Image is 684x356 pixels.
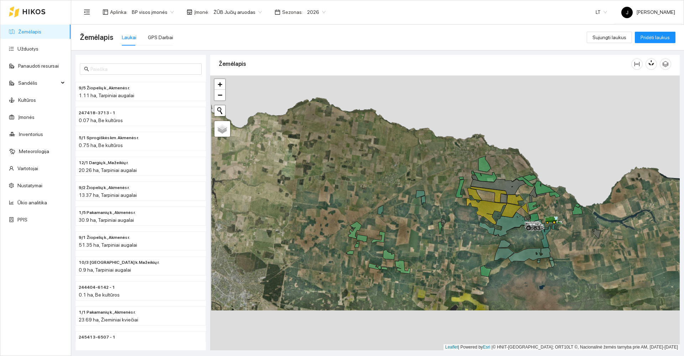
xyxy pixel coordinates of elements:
[79,167,137,173] span: 20.26 ha, Tarpiniai augalai
[621,9,675,15] span: [PERSON_NAME]
[84,9,90,15] span: menu-fold
[79,117,123,123] span: 0.07 ha, Be kultūros
[275,9,280,15] span: calendar
[79,135,139,141] span: 5/1 Sprogiškės km. Akmenės r.
[214,121,230,137] a: Layers
[84,67,89,72] span: search
[79,93,134,98] span: 1.11 ha, Tarpiniai augalai
[214,105,225,116] button: Initiate a new search
[79,259,160,266] span: 10/3 Kalniškių k. Mažeikių r.
[79,110,115,116] span: 247418-3713 - 1
[103,9,108,15] span: layout
[635,32,675,43] button: Pridėti laukus
[110,8,128,16] span: Aplinka :
[635,35,675,40] a: Pridėti laukus
[79,209,136,216] span: 1/5 Pakamanių k., Akmenės r.
[19,131,43,137] a: Inventorius
[445,345,458,350] a: Leaflet
[641,33,670,41] span: Pridėti laukus
[18,29,41,35] a: Žemėlapis
[132,7,174,17] span: BP visos įmonės
[219,54,631,74] div: Žemėlapis
[79,317,138,323] span: 23.69 ha, Žieminiai kviečiai
[80,32,113,43] span: Žemėlapis
[218,80,222,89] span: +
[90,65,197,73] input: Paieška
[587,35,632,40] a: Sujungti laukus
[18,97,36,103] a: Kultūros
[632,61,642,67] span: column-width
[148,33,173,41] div: GPS Darbai
[444,344,680,350] div: | Powered by © HNIT-[GEOGRAPHIC_DATA]; ORT10LT ©, Nacionalinė žemės tarnyba prie AM, [DATE]-[DATE]
[213,7,262,17] span: ŽŪB Jučių aruodas
[79,142,123,148] span: 0.75 ha, Be kultūros
[218,90,222,99] span: −
[122,33,136,41] div: Laukai
[194,8,209,16] span: Įmonė :
[17,166,38,171] a: Vartotojai
[80,5,94,19] button: menu-fold
[79,242,137,248] span: 51.35 ha, Tarpiniai augalai
[79,309,136,316] span: 1/1 Pakamanių k., Akmenės r.
[214,79,225,90] a: Zoom in
[214,90,225,100] a: Zoom out
[587,32,632,43] button: Sujungti laukus
[79,85,130,91] span: 9/5 Žiopelių k., Akmenės r.
[19,148,49,154] a: Meteorologija
[282,8,303,16] span: Sezonas :
[307,7,326,17] span: 2026
[79,334,115,341] span: 245413-6507 - 1
[79,267,131,273] span: 0.9 ha, Tarpiniai augalai
[18,76,59,90] span: Sandėlis
[18,63,59,69] a: Panaudoti resursai
[631,58,643,70] button: column-width
[79,159,129,166] span: 12/1 Dargių k., Mažeikių r.
[79,292,120,298] span: 0.1 ha, Be kultūros
[79,284,115,291] span: 244404-6142 - 1
[79,234,130,241] span: 9/1 Žiopelių k., Akmenės r.
[17,46,38,52] a: Užduotys
[79,192,137,198] span: 13.37 ha, Tarpiniai augalai
[492,345,493,350] span: |
[626,7,628,18] span: J
[187,9,192,15] span: shop
[17,217,27,222] a: PPIS
[592,33,626,41] span: Sujungti laukus
[17,200,47,205] a: Ūkio analitika
[79,184,130,191] span: 9/2 Žiopelių k., Akmenės r.
[18,114,35,120] a: Įmonės
[596,7,607,17] span: LT
[17,183,42,188] a: Nustatymai
[483,345,491,350] a: Esri
[79,217,134,223] span: 30.9 ha, Tarpiniai augalai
